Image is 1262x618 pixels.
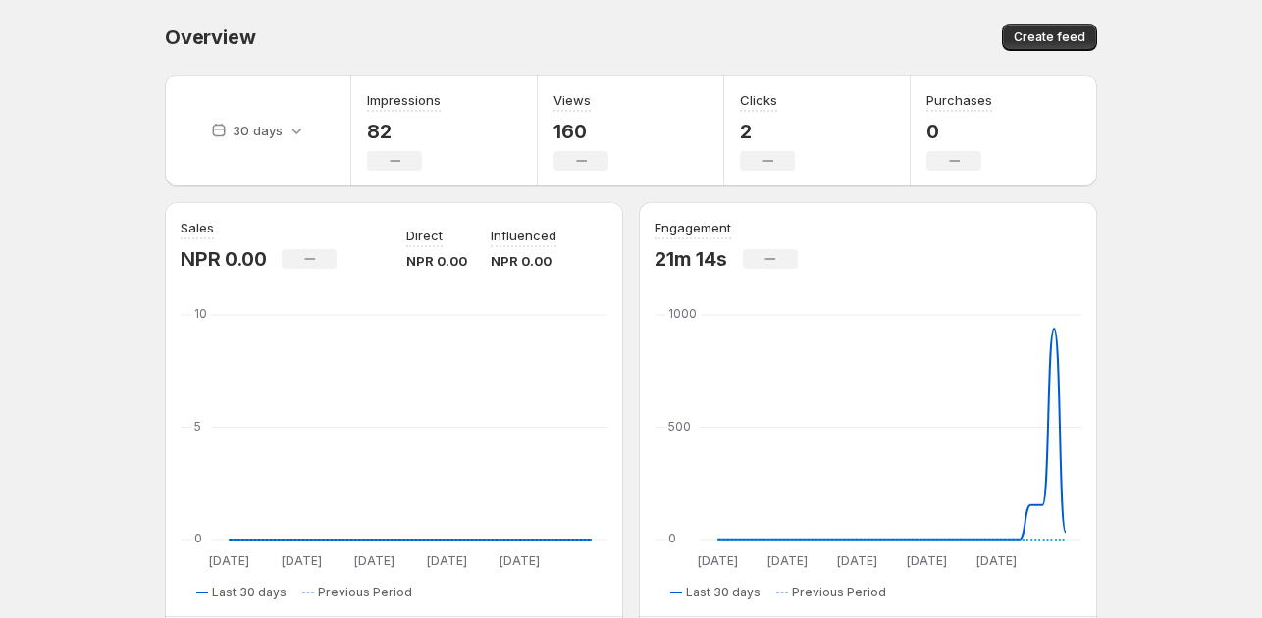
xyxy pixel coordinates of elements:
[194,419,201,434] text: 5
[668,531,676,545] text: 0
[668,419,691,434] text: 500
[367,90,441,110] h3: Impressions
[553,120,608,143] p: 160
[740,120,795,143] p: 2
[686,585,761,600] span: Last 30 days
[212,585,287,600] span: Last 30 days
[792,585,886,600] span: Previous Period
[282,553,322,568] text: [DATE]
[553,90,591,110] h3: Views
[500,553,540,568] text: [DATE]
[926,90,992,110] h3: Purchases
[1002,24,1097,51] button: Create feed
[926,120,992,143] p: 0
[668,306,697,321] text: 1000
[837,553,877,568] text: [DATE]
[367,120,441,143] p: 82
[209,553,249,568] text: [DATE]
[233,121,283,140] p: 30 days
[181,218,214,237] h3: Sales
[740,90,777,110] h3: Clicks
[491,251,556,271] p: NPR 0.00
[406,226,443,245] p: Direct
[655,247,727,271] p: 21m 14s
[194,306,207,321] text: 10
[1014,29,1085,45] span: Create feed
[181,247,266,271] p: NPR 0.00
[427,553,467,568] text: [DATE]
[767,553,808,568] text: [DATE]
[491,226,556,245] p: Influenced
[976,553,1017,568] text: [DATE]
[406,251,467,271] p: NPR 0.00
[194,531,202,545] text: 0
[655,218,731,237] h3: Engagement
[698,553,738,568] text: [DATE]
[318,585,412,600] span: Previous Period
[907,553,947,568] text: [DATE]
[354,553,394,568] text: [DATE]
[165,26,255,49] span: Overview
